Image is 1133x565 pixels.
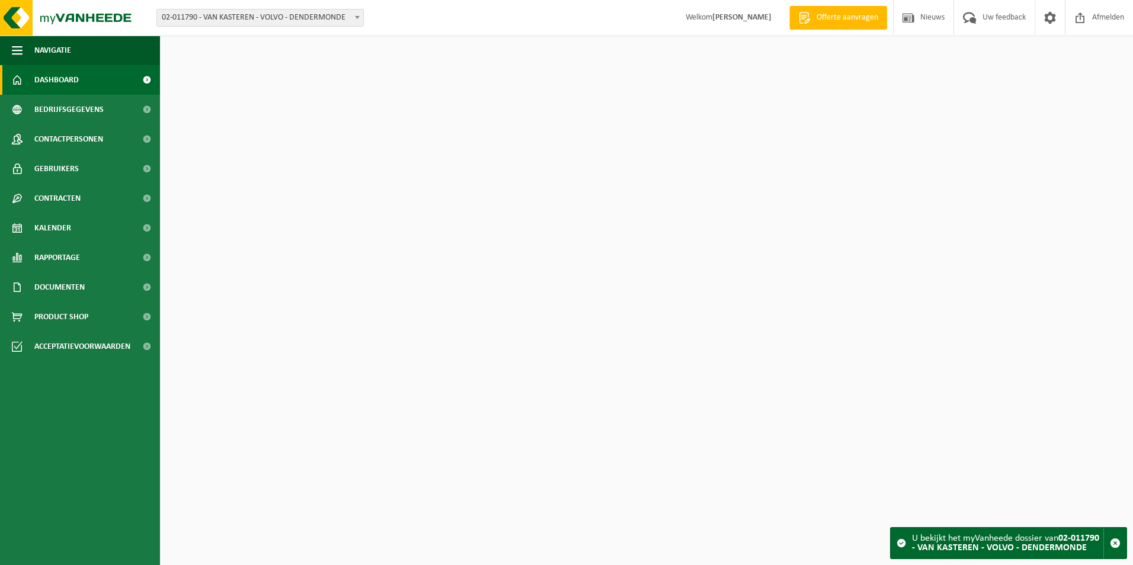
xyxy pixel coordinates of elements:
strong: [PERSON_NAME] [712,13,772,22]
strong: 02-011790 - VAN KASTEREN - VOLVO - DENDERMONDE [912,534,1099,553]
span: Rapportage [34,243,80,272]
span: Contracten [34,184,81,213]
span: Bedrijfsgegevens [34,95,104,124]
div: U bekijkt het myVanheede dossier van [912,528,1103,558]
span: Product Shop [34,302,88,332]
span: Dashboard [34,65,79,95]
span: Kalender [34,213,71,243]
span: Navigatie [34,36,71,65]
span: Gebruikers [34,154,79,184]
span: Documenten [34,272,85,302]
span: 02-011790 - VAN KASTEREN - VOLVO - DENDERMONDE [157,9,363,26]
span: Acceptatievoorwaarden [34,332,130,361]
span: Offerte aanvragen [814,12,881,24]
span: 02-011790 - VAN KASTEREN - VOLVO - DENDERMONDE [156,9,364,27]
a: Offerte aanvragen [789,6,887,30]
span: Contactpersonen [34,124,103,154]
